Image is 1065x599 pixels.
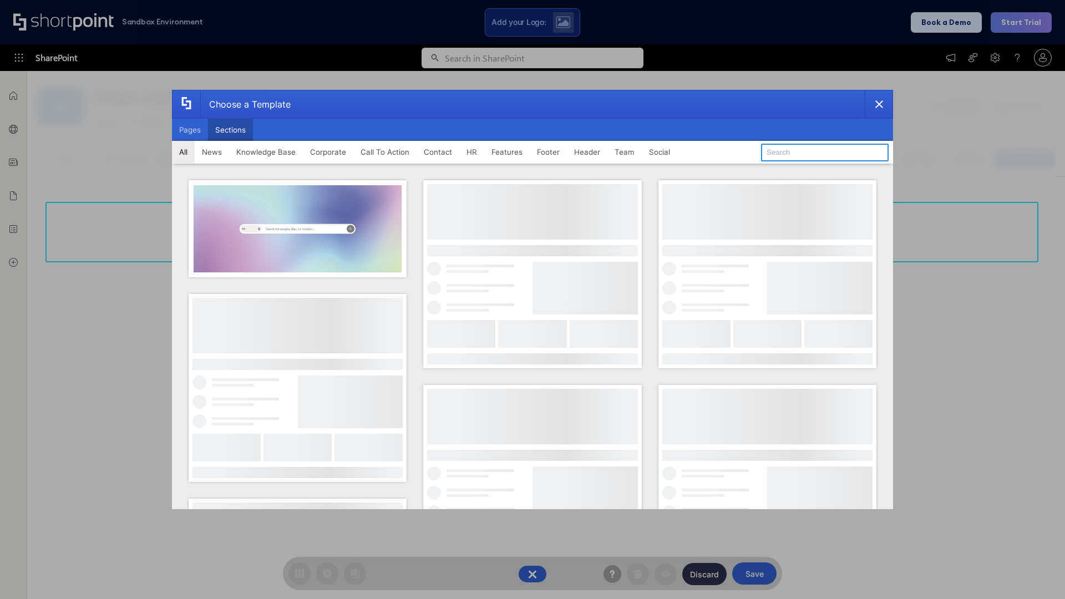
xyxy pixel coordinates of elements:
[1010,546,1065,599] iframe: Chat Widget
[530,141,567,163] button: Footer
[642,141,677,163] button: Social
[208,119,253,141] button: Sections
[303,141,353,163] button: Corporate
[172,90,893,509] div: template selector
[172,119,208,141] button: Pages
[417,141,459,163] button: Contact
[195,141,229,163] button: News
[353,141,417,163] button: Call To Action
[172,141,195,163] button: All
[761,144,889,161] input: Search
[484,141,530,163] button: Features
[459,141,484,163] button: HR
[567,141,607,163] button: Header
[229,141,303,163] button: Knowledge Base
[607,141,642,163] button: Team
[200,90,291,118] div: Choose a Template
